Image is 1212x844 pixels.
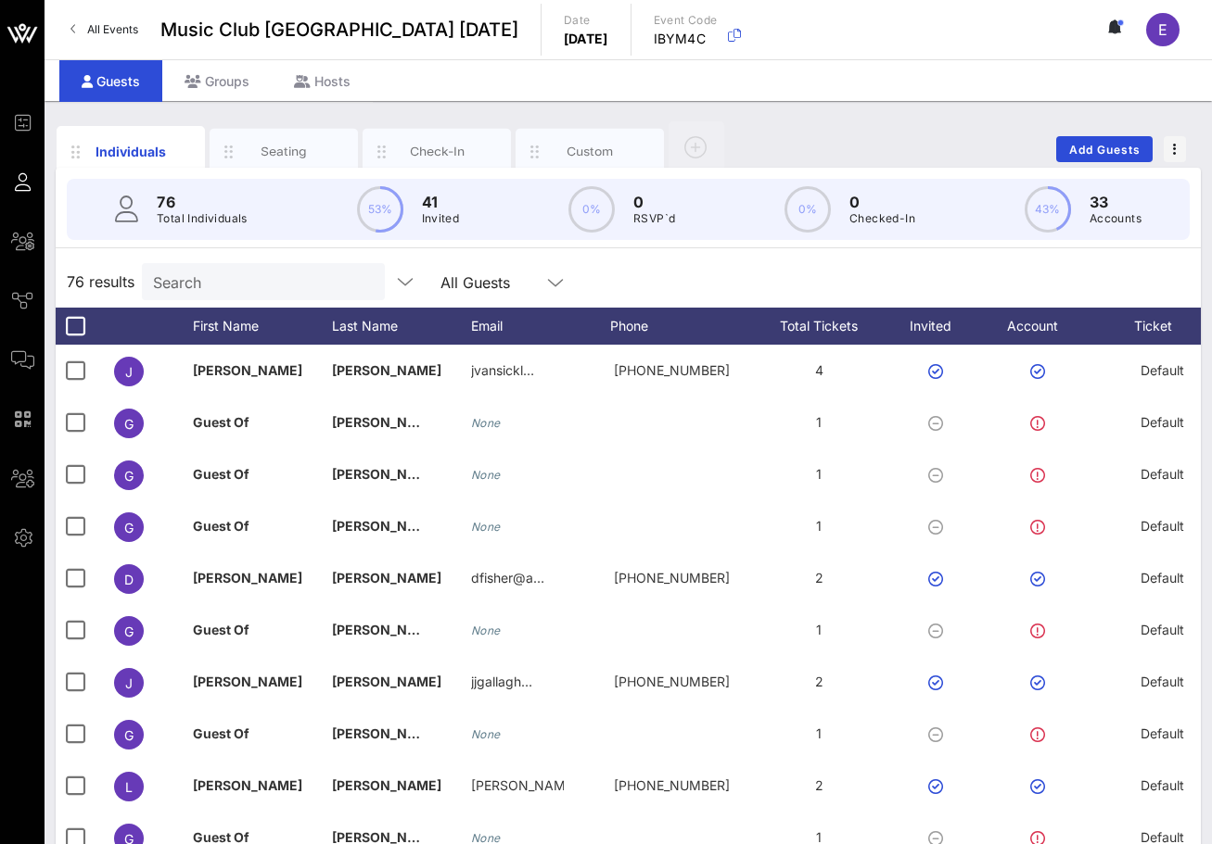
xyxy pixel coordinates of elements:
span: 76 results [67,271,134,293]
button: Add Guests [1056,136,1153,162]
span: Guest Of [193,622,249,637]
span: [PERSON_NAME] [332,518,441,534]
span: [PERSON_NAME] [193,674,302,689]
span: Default [1141,725,1184,741]
span: Music Club [GEOGRAPHIC_DATA] [DATE] [160,16,518,44]
p: Total Individuals [157,209,248,228]
div: Account [990,308,1092,345]
div: Invited [888,308,990,345]
span: J [125,675,133,691]
span: +12037221932 [614,674,730,689]
p: Checked-In [849,209,915,228]
span: E [1158,20,1167,39]
p: Accounts [1090,209,1142,228]
div: 4 [749,345,888,397]
span: [PERSON_NAME] [332,674,441,689]
div: Custom [549,143,632,160]
span: G [124,624,134,639]
p: 76 [157,191,248,213]
span: [PERSON_NAME] [332,777,441,793]
span: L [125,779,133,795]
div: Total Tickets [749,308,888,345]
i: None [471,468,501,482]
i: None [471,727,501,741]
span: G [124,520,134,535]
div: 1 [749,448,888,500]
div: 2 [749,552,888,604]
div: Last Name [332,308,471,345]
p: [DATE] [564,30,608,48]
span: Default [1141,570,1184,586]
div: 2 [749,760,888,812]
span: Default [1141,362,1184,378]
p: IBYM4C [654,30,718,48]
span: Default [1141,518,1184,534]
div: 2 [749,656,888,708]
div: First Name [193,308,332,345]
p: dfisher@a… [471,552,544,604]
span: All Events [87,22,138,36]
div: Individuals [90,142,172,161]
p: 33 [1090,191,1142,213]
div: Hosts [272,60,373,102]
div: All Guests [429,263,578,300]
span: [PERSON_NAME] [332,466,441,482]
span: D [124,572,134,587]
span: G [124,468,134,484]
span: +19173629530 [614,777,730,793]
span: Default [1141,674,1184,689]
span: [PERSON_NAME] [193,362,302,378]
span: [PERSON_NAME] [332,622,441,637]
span: [PERSON_NAME] [193,777,302,793]
span: [PERSON_NAME] [332,725,441,741]
p: [PERSON_NAME].abr… [471,760,564,812]
span: G [124,416,134,432]
p: 0 [849,191,915,213]
div: E [1146,13,1180,46]
span: +19179527173 [614,362,730,378]
span: Guest Of [193,725,249,741]
div: Check-In [396,143,478,160]
p: RSVP`d [633,209,675,228]
span: Add Guests [1068,143,1142,157]
span: Guest Of [193,414,249,430]
div: Groups [162,60,272,102]
span: [PERSON_NAME] [332,570,441,586]
div: 1 [749,708,888,760]
div: Guests [59,60,162,102]
p: jjgallagh… [471,656,532,708]
span: [PERSON_NAME] [332,414,441,430]
span: [PERSON_NAME] [332,362,441,378]
div: 1 [749,604,888,656]
div: Seating [243,143,325,160]
div: Phone [610,308,749,345]
span: Guest Of [193,466,249,482]
p: 41 [422,191,460,213]
span: J [125,364,133,380]
div: Email [471,308,610,345]
span: Default [1141,622,1184,637]
a: All Events [59,15,149,44]
div: All Guests [440,274,510,291]
p: 0 [633,191,675,213]
i: None [471,416,501,430]
div: 1 [749,500,888,552]
span: Guest Of [193,518,249,534]
p: jvansickl… [471,345,534,397]
span: [PERSON_NAME] [193,570,302,586]
div: 1 [749,397,888,448]
p: Date [564,11,608,30]
span: Default [1141,466,1184,482]
i: None [471,624,501,637]
i: None [471,520,501,534]
span: +16462203209 [614,570,730,586]
span: Default [1141,777,1184,793]
span: Default [1141,414,1184,430]
span: G [124,727,134,743]
p: Event Code [654,11,718,30]
p: Invited [422,209,460,228]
